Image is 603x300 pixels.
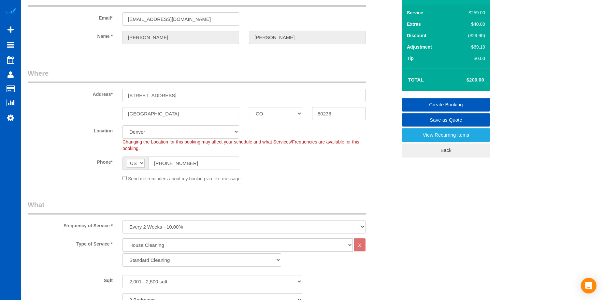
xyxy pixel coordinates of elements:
[23,157,118,165] label: Phone*
[402,128,490,142] a: View Recurring Items
[454,44,485,50] div: -$69.10
[402,98,490,112] a: Create Booking
[407,9,423,16] label: Service
[28,68,366,83] legend: Where
[23,31,118,39] label: Name *
[128,176,241,181] span: Send me reminders about my booking via text message
[122,12,239,26] input: Email*
[249,31,366,44] input: Last Name*
[122,107,239,120] input: City*
[402,143,490,157] a: Back
[23,238,118,247] label: Type of Service *
[23,220,118,229] label: Frequency of Service *
[23,89,118,97] label: Address*
[407,21,421,27] label: Extras
[447,77,484,83] h4: $200.00
[122,31,239,44] input: First Name*
[312,107,366,120] input: Zip Code*
[23,275,118,284] label: Sqft
[581,278,596,293] div: Open Intercom Messenger
[402,113,490,127] a: Save as Quote
[407,44,432,50] label: Adjustment
[28,200,366,215] legend: What
[454,32,485,39] div: ($29.90)
[454,9,485,16] div: $259.00
[4,7,17,16] img: Automaid Logo
[407,55,414,62] label: Tip
[454,21,485,27] div: $40.00
[149,157,239,170] input: Phone*
[122,139,359,151] span: Changing the Location for this booking may affect your schedule and what Services/Frequencies are...
[454,55,485,62] div: $0.00
[23,125,118,134] label: Location
[407,32,426,39] label: Discount
[408,77,424,82] strong: Total
[23,12,118,21] label: Email*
